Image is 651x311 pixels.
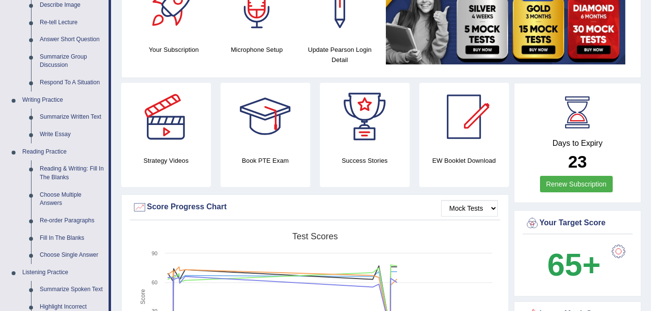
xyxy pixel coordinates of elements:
div: Your Target Score [525,216,630,231]
a: Summarize Spoken Text [35,281,109,298]
h4: Strategy Videos [121,155,211,166]
a: Re-tell Lecture [35,14,109,31]
div: Score Progress Chart [132,200,498,215]
h4: Update Pearson Login Detail [303,45,376,65]
a: Reading & Writing: Fill In The Blanks [35,160,109,186]
h4: Your Subscription [137,45,210,55]
a: Renew Subscription [540,176,613,192]
text: 90 [152,250,158,256]
h4: Success Stories [320,155,410,166]
a: Writing Practice [18,92,109,109]
b: 23 [568,152,587,171]
a: Re-order Paragraphs [35,212,109,230]
h4: EW Booklet Download [419,155,509,166]
a: Fill In The Blanks [35,230,109,247]
tspan: Test scores [292,232,338,241]
a: Write Essay [35,126,109,143]
a: Choose Single Answer [35,247,109,264]
h4: Days to Expiry [525,139,630,148]
a: Choose Multiple Answers [35,187,109,212]
a: Answer Short Question [35,31,109,48]
a: Summarize Written Text [35,109,109,126]
b: 65+ [547,247,601,282]
tspan: Score [140,289,146,305]
a: Respond To A Situation [35,74,109,92]
a: Summarize Group Discussion [35,48,109,74]
h4: Book PTE Exam [221,155,310,166]
h4: Microphone Setup [220,45,293,55]
a: Reading Practice [18,143,109,161]
a: Listening Practice [18,264,109,281]
text: 60 [152,280,158,285]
